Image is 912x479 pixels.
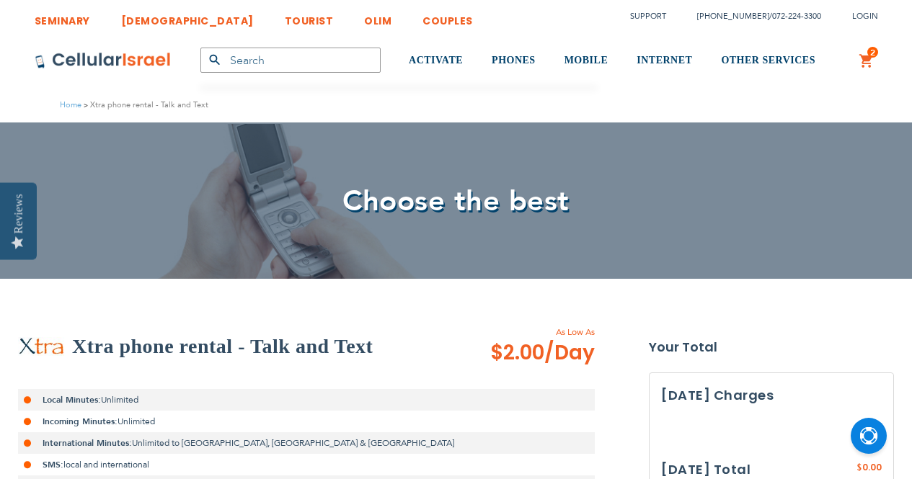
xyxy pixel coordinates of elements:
[422,4,473,30] a: COUPLES
[18,432,595,454] li: Unlimited to [GEOGRAPHIC_DATA], [GEOGRAPHIC_DATA] & [GEOGRAPHIC_DATA]
[451,326,595,339] span: As Low As
[60,99,81,110] a: Home
[870,47,875,58] span: 2
[72,332,373,361] h2: Xtra phone rental - Talk and Text
[200,48,381,73] input: Search
[18,389,595,411] li: Unlimited
[285,4,334,30] a: TOURIST
[81,98,208,112] li: Xtra phone rental - Talk and Text
[364,4,391,30] a: OLIM
[490,339,595,367] span: $2.00
[852,11,878,22] span: Login
[772,11,821,22] a: 072-224-3300
[12,194,25,233] div: Reviews
[683,6,821,27] li: /
[409,34,463,88] a: ACTIVATE
[35,4,90,30] a: SEMINARY
[18,454,595,475] li: local and international
[43,459,63,470] strong: SMS:
[409,55,463,66] span: ACTIVATE
[342,182,570,221] span: Choose the best
[492,55,536,66] span: PHONES
[565,55,608,66] span: MOBILE
[492,34,536,88] a: PHONES
[565,34,608,88] a: MOBILE
[661,385,882,406] h3: [DATE] Charges
[18,411,595,432] li: Unlimited
[35,52,172,69] img: Cellular Israel Logo
[721,55,815,66] span: OTHER SERVICES
[856,462,862,475] span: $
[43,437,132,449] strong: International Minutes:
[697,11,769,22] a: [PHONE_NUMBER]
[637,34,692,88] a: INTERNET
[630,11,666,22] a: Support
[859,53,875,70] a: 2
[18,337,65,356] img: Xtra phone rental - Talk and Text
[637,55,692,66] span: INTERNET
[544,339,595,367] span: /Day
[43,416,118,427] strong: Incoming Minutes:
[862,461,882,473] span: 0.00
[121,4,254,30] a: [DEMOGRAPHIC_DATA]
[721,34,815,88] a: OTHER SERVICES
[43,394,101,406] strong: Local Minutes:
[649,336,894,358] strong: Your Total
